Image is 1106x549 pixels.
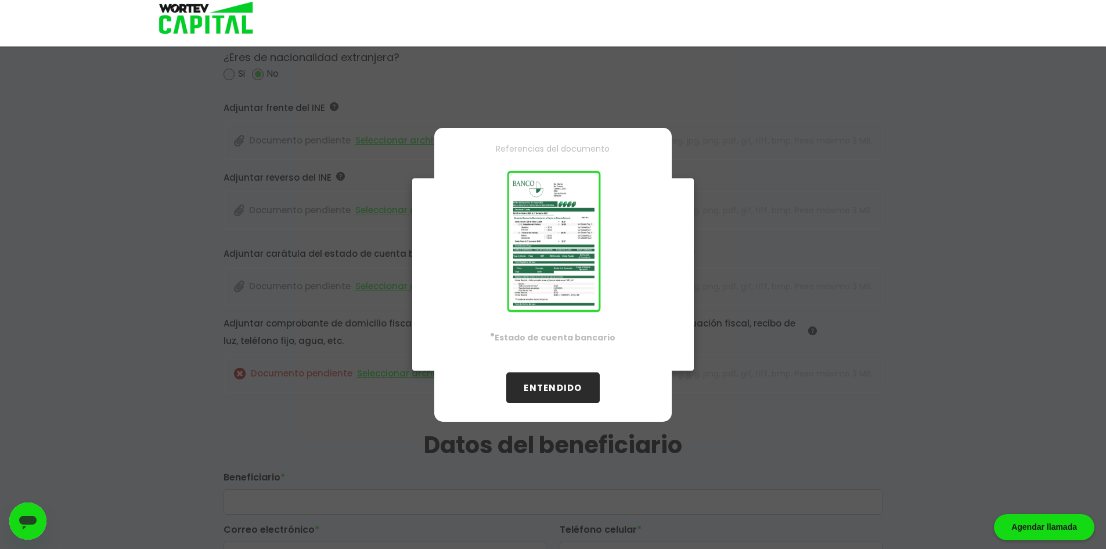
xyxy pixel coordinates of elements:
button: ENTENDIDO [506,372,599,403]
span: · [490,322,495,347]
div: Adjuntar carátula del estado de cuenta bancario que incluya nombre, CLABE interbancaria y cuenta [224,245,817,263]
b: Estado de cuenta bancario [490,326,615,346]
div: Agendar llamada [994,514,1094,540]
iframe: Botón para iniciar la ventana de mensajería [9,503,46,540]
img: Bank-statement.e7f0a4b0.svg [453,166,653,317]
h1: Referencias del documento [496,128,610,157]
